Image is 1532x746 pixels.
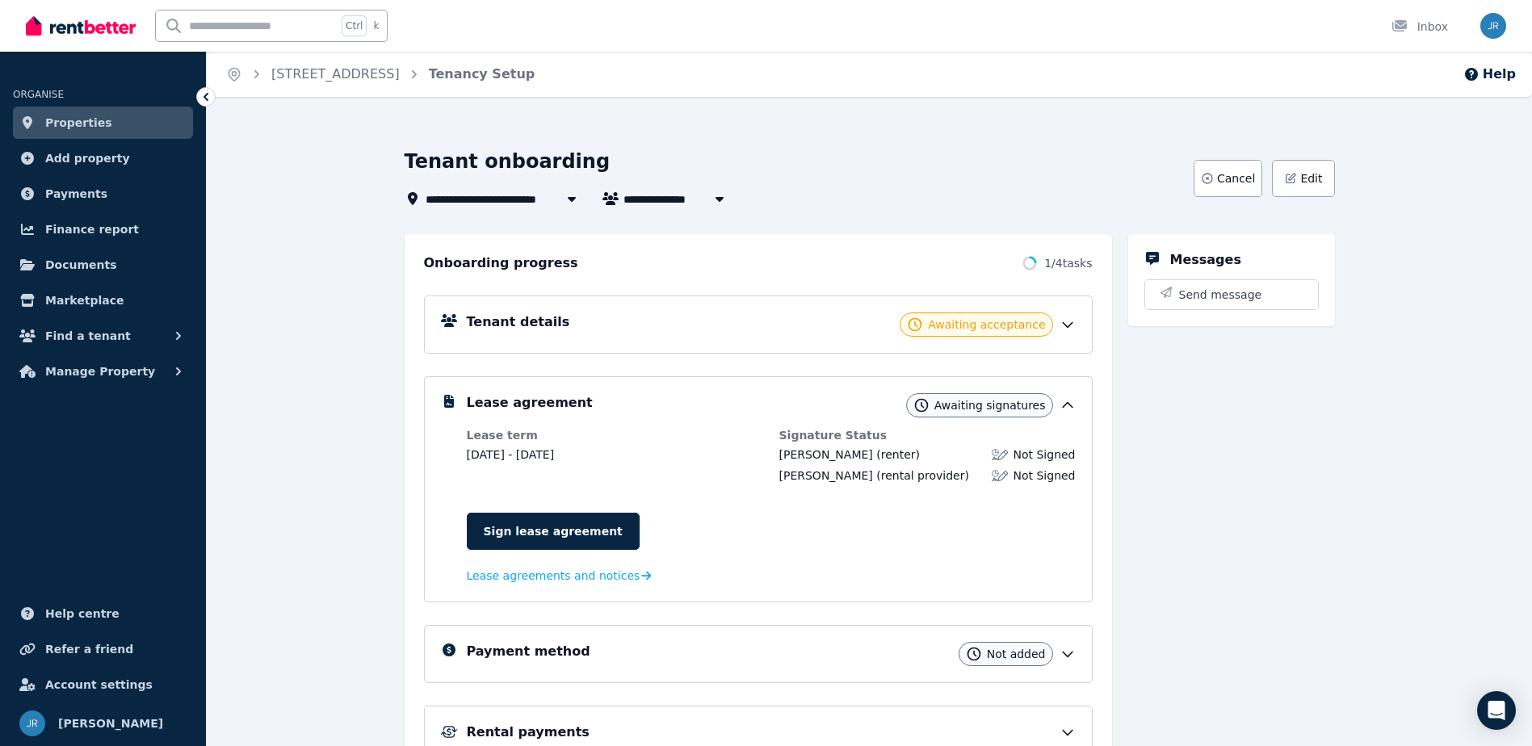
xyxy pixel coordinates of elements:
span: Find a tenant [45,326,131,346]
a: Payments [13,178,193,210]
img: Lease not signed [992,467,1008,484]
div: Open Intercom Messenger [1477,691,1516,730]
span: Payments [45,184,107,203]
div: (rental provider) [779,467,969,484]
span: Edit [1300,170,1322,186]
h2: Onboarding progress [424,254,578,273]
nav: Breadcrumb [207,52,554,97]
a: Documents [13,249,193,281]
span: Manage Property [45,362,155,381]
a: Account settings [13,668,193,701]
a: Marketplace [13,284,193,316]
a: Properties [13,107,193,139]
img: Jo-Anne Rushworth [19,710,45,736]
h5: Rental payments [467,723,590,742]
a: Finance report [13,213,193,245]
span: [PERSON_NAME] [779,448,873,461]
span: [PERSON_NAME] [779,469,873,482]
span: Send message [1179,287,1262,303]
a: Add property [13,142,193,174]
button: Cancel [1194,160,1262,197]
button: Send message [1145,280,1318,309]
span: k [373,19,379,32]
a: [STREET_ADDRESS] [271,66,400,82]
img: Rental Payments [441,726,457,738]
img: Lease not signed [992,446,1008,463]
span: Finance report [45,220,139,239]
span: Documents [45,255,117,275]
span: [PERSON_NAME] [58,714,163,733]
span: Account settings [45,675,153,694]
span: Not Signed [1013,467,1075,484]
span: Properties [45,113,112,132]
h5: Lease agreement [467,393,593,413]
h1: Tenant onboarding [405,149,611,174]
button: Manage Property [13,355,193,388]
span: Add property [45,149,130,168]
div: Inbox [1391,19,1448,35]
a: Lease agreements and notices [467,568,652,584]
span: Lease agreements and notices [467,568,640,584]
img: RentBetter [26,14,136,38]
button: Find a tenant [13,320,193,352]
img: Jo-Anne Rushworth [1480,13,1506,39]
span: Help centre [45,604,120,623]
span: Awaiting acceptance [928,316,1045,333]
span: Cancel [1217,170,1255,186]
h5: Tenant details [467,312,570,332]
a: Help centre [13,597,193,630]
span: Ctrl [342,15,367,36]
span: Marketplace [45,291,124,310]
button: Edit [1272,160,1334,197]
span: Tenancy Setup [429,65,535,84]
span: Awaiting signatures [934,397,1046,413]
a: Sign lease agreement [467,513,640,550]
span: Not Signed [1013,446,1075,463]
span: Refer a friend [45,639,133,659]
dd: [DATE] - [DATE] [467,446,763,463]
a: Refer a friend [13,633,193,665]
dt: Signature Status [779,427,1076,443]
dt: Lease term [467,427,763,443]
span: ORGANISE [13,89,64,100]
span: 1 / 4 tasks [1044,255,1092,271]
button: Help [1463,65,1516,84]
span: Not added [987,646,1046,662]
div: (renter) [779,446,920,463]
h5: Payment method [467,642,590,661]
h5: Messages [1170,250,1241,270]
